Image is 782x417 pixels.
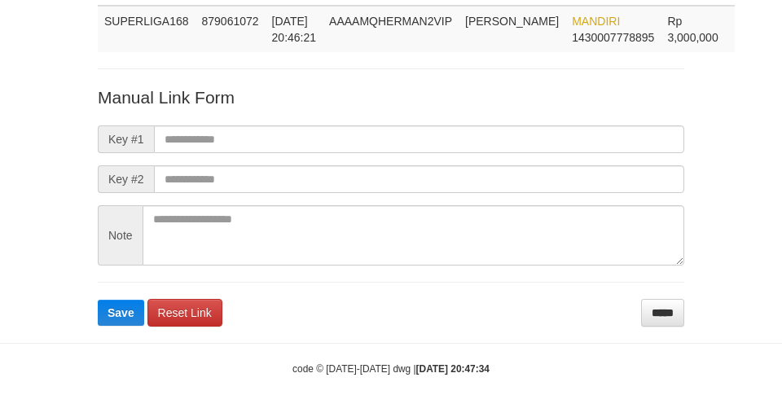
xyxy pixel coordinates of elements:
button: Save [98,300,144,326]
p: Manual Link Form [98,86,684,109]
span: MANDIRI [572,15,620,28]
span: [PERSON_NAME] [465,15,559,28]
td: SUPERLIGA168 [98,6,195,52]
span: Note [98,205,143,266]
span: Copy 1430007778895 to clipboard [572,31,654,44]
span: [DATE] 20:46:21 [272,15,317,44]
strong: [DATE] 20:47:34 [416,363,490,375]
span: Key #2 [98,165,154,193]
span: Key #1 [98,125,154,153]
td: 879061072 [195,6,266,52]
span: Reset Link [158,306,212,319]
span: Rp 3,000,000 [667,15,718,44]
span: AAAAMQHERMAN2VIP [329,15,452,28]
small: code © [DATE]-[DATE] dwg | [292,363,490,375]
span: Save [108,306,134,319]
a: Reset Link [147,299,222,327]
